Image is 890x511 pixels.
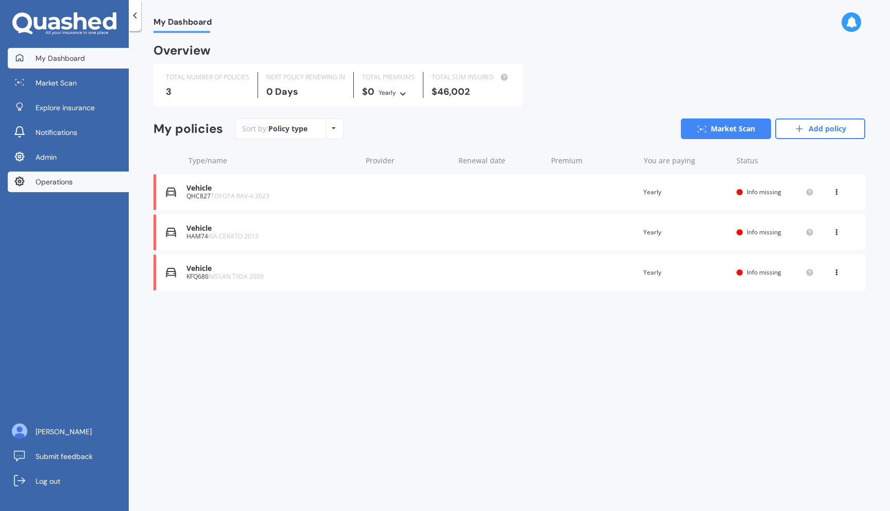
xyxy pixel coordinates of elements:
a: Log out [8,471,129,491]
span: Log out [36,476,60,486]
a: Market Scan [681,118,771,139]
span: NISSAN TIIDA 2009 [209,272,264,281]
div: TOTAL SUM INSURED [432,72,510,82]
div: Yearly [643,227,728,237]
div: 3 [166,87,249,97]
div: Vehicle [186,264,356,273]
div: TOTAL NUMBER OF POLICIES [166,72,249,82]
span: My Dashboard [153,17,212,31]
img: Vehicle [166,267,176,278]
span: My Dashboard [36,53,85,63]
span: TOYOTA RAV-4 2023 [211,192,269,200]
a: Submit feedback [8,446,129,467]
span: Notifications [36,127,77,138]
span: Operations [36,177,73,187]
div: Type/name [189,156,357,166]
span: Info missing [747,268,781,277]
div: $0 [362,87,415,98]
div: My policies [153,122,223,137]
span: Admin [36,152,57,162]
a: Operations [8,172,129,192]
div: Renewal date [458,156,543,166]
a: Add policy [775,118,865,139]
img: ALV-UjU6YHOUIM1AGx_4vxbOkaOq-1eqc8a3URkVIJkc_iWYmQ98kTe7fc9QMVOBV43MoXmOPfWPN7JjnmUwLuIGKVePaQgPQ... [12,423,27,439]
div: Status [737,156,814,166]
a: Market Scan [8,73,129,93]
div: Yearly [643,187,728,197]
div: Provider [366,156,450,166]
div: Premium [551,156,636,166]
div: $46,002 [432,87,510,97]
span: [PERSON_NAME] [36,427,92,437]
img: Vehicle [166,187,176,197]
a: Notifications [8,122,129,143]
img: Vehicle [166,227,176,237]
div: Yearly [379,88,396,98]
div: You are paying [644,156,728,166]
a: [PERSON_NAME] [8,421,129,442]
span: Info missing [747,228,781,236]
span: KIA CERATO 2013 [208,232,259,241]
span: Submit feedback [36,451,93,462]
a: My Dashboard [8,48,129,69]
div: QHC827 [186,193,356,200]
div: Policy type [268,124,307,134]
div: Overview [153,45,211,56]
div: Vehicle [186,224,356,233]
span: Info missing [747,188,781,196]
div: KFQ686 [186,273,356,280]
div: HAM74 [186,233,356,240]
div: Vehicle [186,184,356,193]
div: Yearly [643,267,728,278]
div: Sort by: [242,124,307,134]
div: NEXT POLICY RENEWING IN [266,72,345,82]
div: TOTAL PREMIUMS [362,72,415,82]
a: Explore insurance [8,97,129,118]
span: Explore insurance [36,103,95,113]
a: Admin [8,147,129,167]
span: Market Scan [36,78,77,88]
div: 0 Days [266,87,345,97]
